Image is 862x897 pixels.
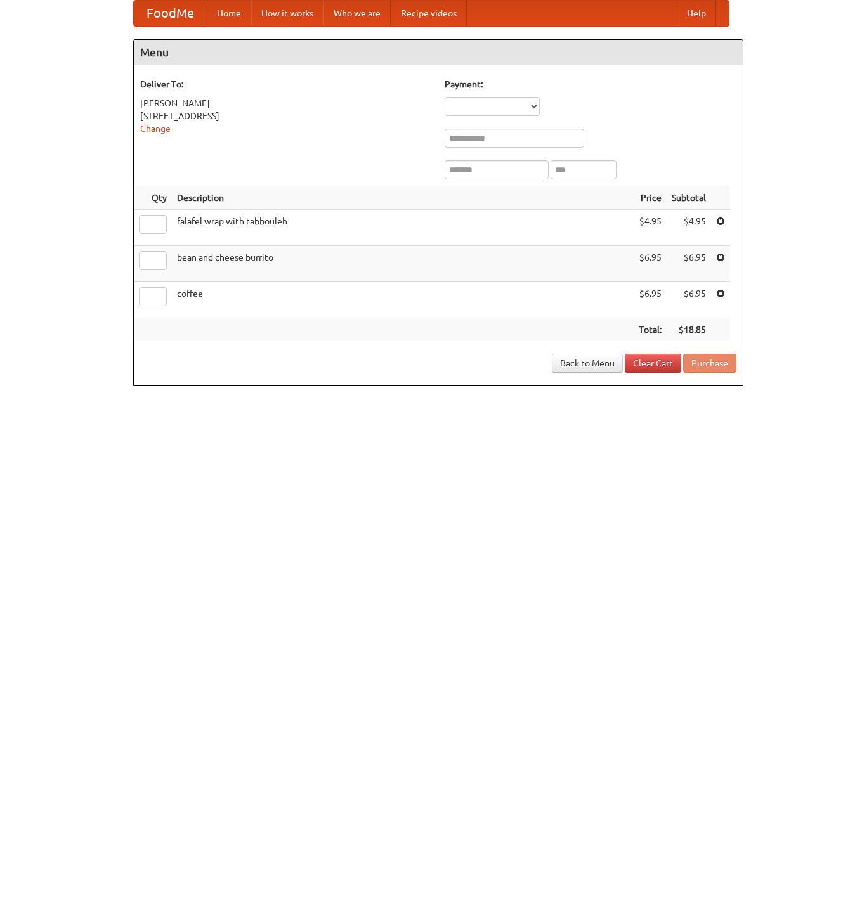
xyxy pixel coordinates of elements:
[634,210,667,246] td: $4.95
[172,246,634,282] td: bean and cheese burrito
[140,124,171,134] a: Change
[172,186,634,210] th: Description
[634,282,667,318] td: $6.95
[634,318,667,342] th: Total:
[134,186,172,210] th: Qty
[667,282,711,318] td: $6.95
[251,1,323,26] a: How it works
[667,318,711,342] th: $18.85
[140,110,432,122] div: [STREET_ADDRESS]
[552,354,623,373] a: Back to Menu
[140,78,432,91] h5: Deliver To:
[207,1,251,26] a: Home
[634,186,667,210] th: Price
[172,282,634,318] td: coffee
[445,78,736,91] h5: Payment:
[134,40,743,65] h4: Menu
[634,246,667,282] td: $6.95
[140,97,432,110] div: [PERSON_NAME]
[172,210,634,246] td: falafel wrap with tabbouleh
[625,354,681,373] a: Clear Cart
[677,1,716,26] a: Help
[667,246,711,282] td: $6.95
[134,1,207,26] a: FoodMe
[323,1,391,26] a: Who we are
[667,186,711,210] th: Subtotal
[391,1,467,26] a: Recipe videos
[667,210,711,246] td: $4.95
[683,354,736,373] button: Purchase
